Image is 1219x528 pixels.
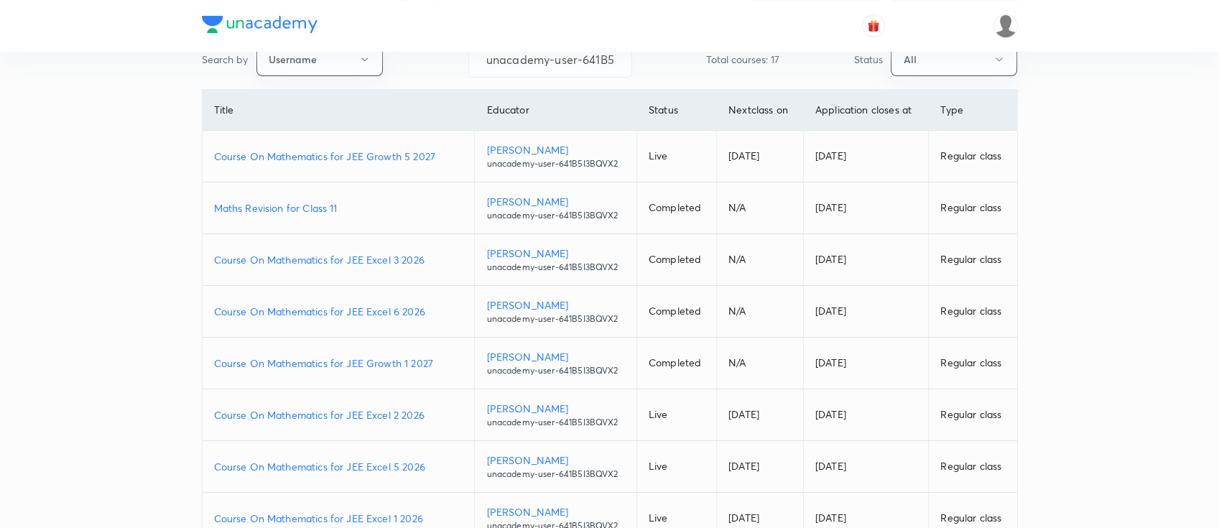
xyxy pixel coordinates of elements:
a: [PERSON_NAME]unacademy-user-641B5I3BQVX2 [486,142,625,170]
p: unacademy-user-641B5I3BQVX2 [486,312,625,325]
a: Course On Mathematics for JEE Excel 3 2026 [214,252,463,267]
a: [PERSON_NAME]unacademy-user-641B5I3BQVX2 [486,297,625,325]
td: [DATE] [803,338,928,389]
p: [PERSON_NAME] [486,246,625,261]
td: [DATE] [803,131,928,182]
a: Course On Mathematics for JEE Excel 1 2026 [214,511,463,526]
td: Regular class [929,389,1017,441]
p: [PERSON_NAME] [486,194,625,209]
td: Completed [636,286,716,338]
th: Status [636,90,716,131]
a: [PERSON_NAME]unacademy-user-641B5I3BQVX2 [486,453,625,481]
img: Company Logo [202,16,318,33]
p: Search by [202,52,248,67]
a: [PERSON_NAME]unacademy-user-641B5I3BQVX2 [486,194,625,222]
td: N/A [717,234,804,286]
td: Live [636,131,716,182]
p: unacademy-user-641B5I3BQVX2 [486,261,625,274]
button: All [891,42,1017,76]
td: [DATE] [803,182,928,234]
th: Title [203,90,475,131]
p: [PERSON_NAME] [486,453,625,468]
th: Type [929,90,1017,131]
th: Educator [475,90,637,131]
td: N/A [717,286,804,338]
td: Regular class [929,338,1017,389]
a: Course On Mathematics for JEE Growth 5 2027 [214,149,463,164]
th: Application closes at [803,90,928,131]
p: unacademy-user-641B5I3BQVX2 [486,468,625,481]
p: Total courses: 17 [706,52,779,67]
td: Completed [636,234,716,286]
td: [DATE] [803,286,928,338]
button: avatar [862,14,885,37]
a: Course On Mathematics for JEE Excel 2 2026 [214,407,463,422]
a: Company Logo [202,16,318,37]
td: [DATE] [717,441,804,493]
p: Status [853,52,882,67]
th: Next class on [717,90,804,131]
td: [DATE] [803,389,928,441]
td: Regular class [929,441,1017,493]
p: unacademy-user-641B5I3BQVX2 [486,157,625,170]
td: Live [636,389,716,441]
p: unacademy-user-641B5I3BQVX2 [486,364,625,377]
p: [PERSON_NAME] [486,297,625,312]
p: unacademy-user-641B5I3BQVX2 [486,209,625,222]
td: Regular class [929,131,1017,182]
p: [PERSON_NAME] [486,401,625,416]
p: [PERSON_NAME] [486,504,625,519]
p: unacademy-user-641B5I3BQVX2 [486,416,625,429]
button: Username [256,42,383,76]
td: N/A [717,338,804,389]
a: [PERSON_NAME]unacademy-user-641B5I3BQVX2 [486,246,625,274]
img: avatar [867,19,880,32]
td: N/A [717,182,804,234]
a: [PERSON_NAME]unacademy-user-641B5I3BQVX2 [486,401,625,429]
td: [DATE] [717,131,804,182]
td: Live [636,441,716,493]
td: Regular class [929,234,1017,286]
td: [DATE] [803,234,928,286]
td: [DATE] [803,441,928,493]
td: Completed [636,182,716,234]
td: Regular class [929,286,1017,338]
p: [PERSON_NAME] [486,142,625,157]
a: Course On Mathematics for JEE Growth 1 2027 [214,356,463,371]
td: Completed [636,338,716,389]
a: Course On Mathematics for JEE Excel 6 2026 [214,304,463,319]
input: Search... [469,41,631,78]
a: Course On Mathematics for JEE Excel 5 2026 [214,459,463,474]
td: Regular class [929,182,1017,234]
p: [PERSON_NAME] [486,349,625,364]
a: [PERSON_NAME]unacademy-user-641B5I3BQVX2 [486,349,625,377]
a: Maths Revision for Class 11 [214,200,463,216]
img: nikita patil [993,14,1018,38]
td: [DATE] [717,389,804,441]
